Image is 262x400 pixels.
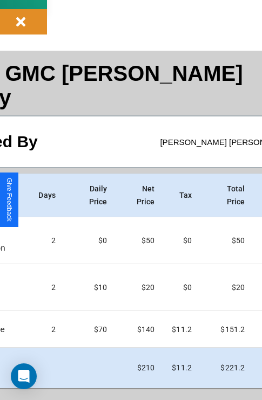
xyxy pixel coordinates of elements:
th: Total Price [200,174,253,217]
td: $ 140 [116,311,164,348]
td: $ 11.2 [163,311,200,348]
td: 2 [30,264,64,311]
td: $ 210 [116,348,164,388]
td: $0 [163,264,200,311]
td: 2 [30,311,64,348]
th: Tax [163,174,200,217]
div: Give Feedback [5,178,13,222]
td: $ 11.2 [163,348,200,388]
th: Net Price [116,174,164,217]
td: $ 221.2 [200,348,253,388]
td: $ 20 [200,264,253,311]
td: 2 [30,217,64,264]
td: $ 20 [116,264,164,311]
div: Open Intercom Messenger [11,363,37,389]
th: Daily Price [64,174,116,217]
td: $10 [64,264,116,311]
td: $ 50 [200,217,253,264]
th: Days [30,174,64,217]
td: $ 151.2 [200,311,253,348]
td: $0 [163,217,200,264]
td: $0 [64,217,116,264]
td: $ 50 [116,217,164,264]
td: $ 70 [64,311,116,348]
